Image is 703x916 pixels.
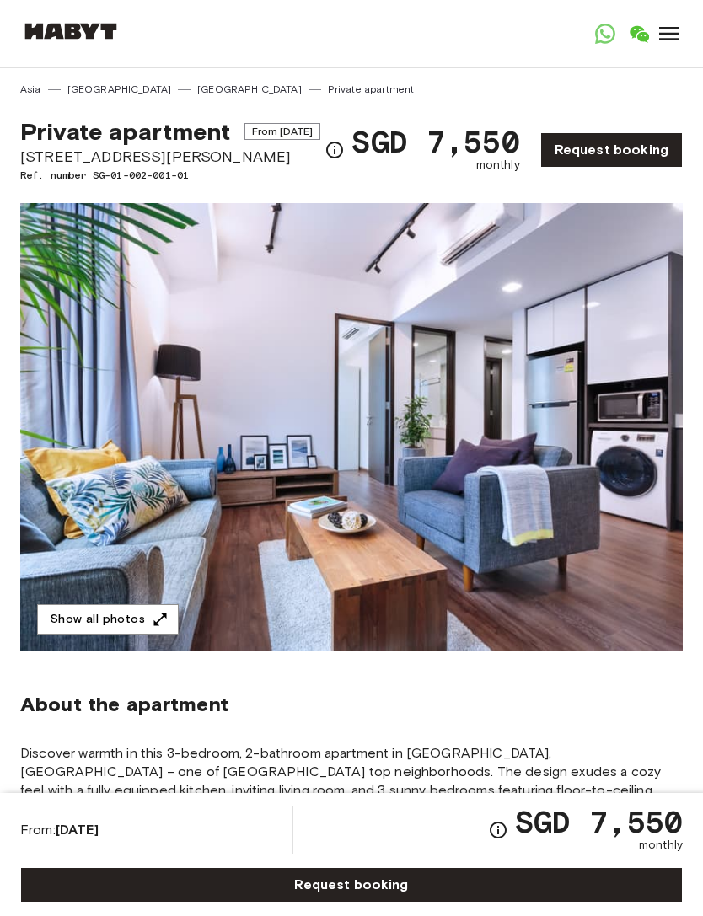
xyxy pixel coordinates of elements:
[328,82,415,97] a: Private apartment
[476,157,520,174] span: monthly
[56,822,99,838] b: [DATE]
[244,123,321,140] span: From [DATE]
[197,82,302,97] a: [GEOGRAPHIC_DATA]
[67,82,172,97] a: [GEOGRAPHIC_DATA]
[488,820,508,840] svg: Check cost overview for full price breakdown. Please note that discounts apply to new joiners onl...
[20,168,320,183] span: Ref. number SG-01-002-001-01
[639,837,683,854] span: monthly
[540,132,683,168] a: Request booking
[20,117,231,146] span: Private apartment
[515,806,683,837] span: SGD 7,550
[20,867,683,903] a: Request booking
[20,203,683,651] img: Marketing picture of unit SG-01-002-001-01
[37,604,179,635] button: Show all photos
[20,692,228,717] span: About the apartment
[351,126,519,157] span: SGD 7,550
[20,82,41,97] a: Asia
[20,744,683,855] span: Discover warmth in this 3-bedroom, 2-bathroom apartment in [GEOGRAPHIC_DATA], [GEOGRAPHIC_DATA] –...
[20,23,121,40] img: Habyt
[20,821,99,839] span: From:
[20,146,320,168] span: [STREET_ADDRESS][PERSON_NAME]
[325,140,345,160] svg: Check cost overview for full price breakdown. Please note that discounts apply to new joiners onl...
